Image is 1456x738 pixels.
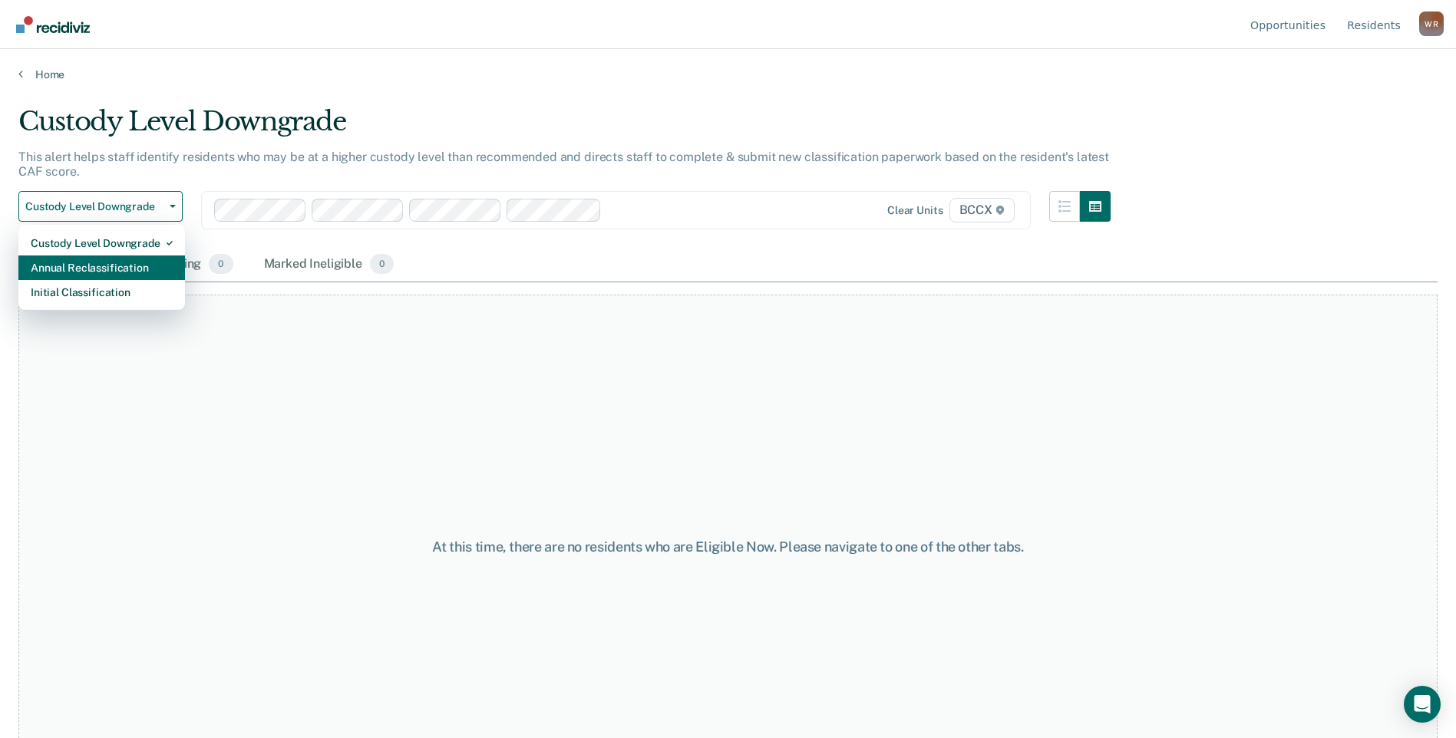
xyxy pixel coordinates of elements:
[25,200,163,213] span: Custody Level Downgrade
[209,254,233,274] span: 0
[887,204,943,217] div: Clear units
[1419,12,1444,36] div: W R
[374,539,1083,555] div: At this time, there are no residents who are Eligible Now. Please navigate to one of the other tabs.
[949,198,1015,222] span: BCCX
[18,150,1109,179] p: This alert helps staff identify residents who may be at a higher custody level than recommended a...
[18,191,183,222] button: Custody Level Downgrade
[18,225,185,311] div: Dropdown Menu
[31,231,173,255] div: Custody Level Downgrade
[18,106,1111,150] div: Custody Level Downgrade
[18,68,1438,81] a: Home
[31,255,173,280] div: Annual Reclassification
[370,254,394,274] span: 0
[152,248,236,282] div: Pending0
[31,280,173,305] div: Initial Classification
[1419,12,1444,36] button: Profile dropdown button
[16,16,90,33] img: Recidiviz
[261,248,398,282] div: Marked Ineligible0
[1404,686,1441,723] div: Open Intercom Messenger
